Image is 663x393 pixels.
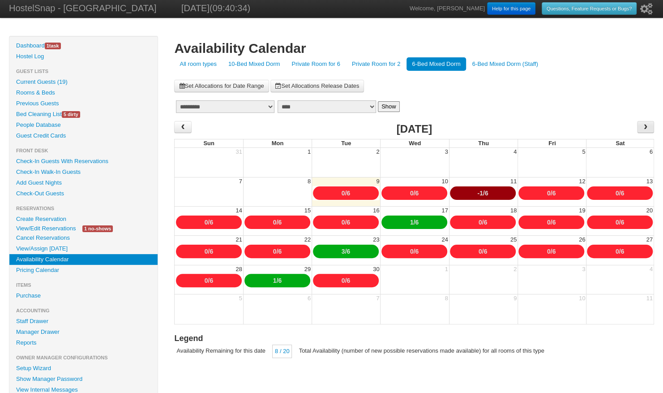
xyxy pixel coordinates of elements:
[174,139,243,148] th: Sun
[587,186,653,200] div: /
[9,316,158,327] a: Staff Drawer
[244,245,310,258] div: /
[9,243,158,254] a: View/Assign [DATE]
[176,274,242,287] div: /
[47,43,49,48] span: 1
[273,219,277,226] a: 0
[9,265,158,276] a: Pricing Calendar
[620,190,624,197] a: 6
[9,280,158,290] li: Items
[210,219,213,226] a: 6
[396,121,432,137] h2: [DATE]
[304,236,312,244] div: 22
[375,294,380,302] div: 7
[9,98,158,109] a: Previous Guests
[76,224,120,233] a: 1 no-shows
[9,224,82,233] a: View/Edit Reservations
[487,2,535,15] a: Help for this page
[223,57,286,71] a: 10-Bed Mixed Dorm
[518,216,584,229] div: /
[174,57,222,71] a: All room types
[450,245,516,258] div: /
[9,214,158,225] a: Create Reservation
[9,156,158,167] a: Check-In Guests With Reservations
[547,219,551,226] a: 0
[312,139,380,148] th: Tue
[313,216,379,229] div: /
[642,120,649,134] span: ›
[9,77,158,87] a: Current Guests (19)
[278,277,282,284] a: 6
[578,207,586,215] div: 19
[342,277,345,284] a: 0
[372,207,380,215] div: 16
[304,207,312,215] div: 15
[342,248,345,255] a: 3
[278,248,282,255] a: 6
[381,245,447,258] div: /
[9,374,158,384] a: Show Manager Password
[9,177,158,188] a: Add Guest Nights
[578,177,586,186] div: 12
[483,219,487,226] a: 6
[82,225,113,232] span: 1 no-shows
[270,80,364,92] a: Set Allocations Release Dates
[441,236,449,244] div: 24
[174,333,654,345] h3: Legend
[342,190,345,197] a: 0
[174,40,654,56] h1: Availability Calendar
[45,43,61,49] span: task
[9,87,158,98] a: Rooms & Beds
[509,207,518,215] div: 18
[176,245,242,258] div: /
[649,148,654,156] div: 6
[552,219,556,226] a: 6
[415,190,419,197] a: 6
[307,177,312,186] div: 8
[444,148,449,156] div: 3
[235,148,243,156] div: 31
[513,265,518,273] div: 2
[581,148,586,156] div: 5
[415,219,419,226] a: 6
[9,290,158,301] a: Purchase
[9,352,158,363] li: Owner Manager Configurations
[406,57,466,71] a: 6-Bed Mixed Dorm
[542,2,637,15] a: Questions, Feature Requests or Bugs?
[9,109,158,120] a: Bed Cleaning List5 dirty
[410,190,414,197] a: 0
[646,207,654,215] div: 20
[235,207,243,215] div: 14
[62,111,80,118] span: 5 dirty
[375,148,380,156] div: 2
[273,248,277,255] a: 0
[235,265,243,273] div: 28
[304,265,312,273] div: 29
[649,265,654,273] div: 4
[646,236,654,244] div: 27
[296,345,546,357] div: Total Availability (number of new possible reservations made available) for all rooms of this type
[547,190,551,197] a: 0
[9,327,158,337] a: Manager Drawer
[381,186,447,200] div: /
[477,190,483,197] a: -1
[9,66,158,77] li: Guest Lists
[547,248,551,255] a: 0
[244,274,310,287] div: /
[243,139,312,148] th: Mon
[509,177,518,186] div: 11
[205,248,208,255] a: 0
[9,51,158,62] a: Hostel Log
[646,294,654,302] div: 11
[273,277,277,284] a: 1
[9,130,158,141] a: Guest Credit Cards
[9,40,158,51] a: Dashboard1task
[587,245,653,258] div: /
[586,139,654,148] th: Sat
[410,248,414,255] a: 0
[578,236,586,244] div: 26
[346,248,350,255] a: 6
[513,294,518,302] div: 9
[176,216,242,229] div: /
[552,248,556,255] a: 6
